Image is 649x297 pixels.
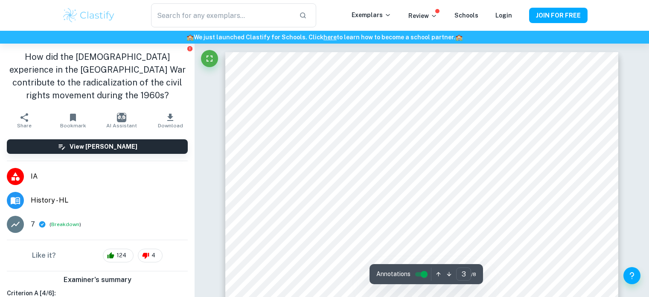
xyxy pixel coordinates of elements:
a: Schools [454,12,478,19]
button: AI Assistant [97,109,146,132]
button: Help and Feedback [623,267,640,284]
span: 124 [112,251,131,260]
img: AI Assistant [117,113,126,122]
button: View [PERSON_NAME] [7,139,188,154]
p: Review [408,11,437,21]
div: 124 [103,249,134,262]
h6: View [PERSON_NAME] [70,142,137,151]
a: here [323,34,337,41]
p: 7 [31,219,35,229]
button: JOIN FOR FREE [529,8,588,23]
button: Fullscreen [201,50,218,67]
span: 4 [147,251,160,260]
span: Bookmark [60,123,86,129]
input: Search for any exemplars... [151,3,292,27]
a: Login [495,12,512,19]
span: ( ) [49,221,81,229]
span: Share [17,123,32,129]
span: Download [158,123,183,129]
span: AI Assistant [106,123,137,129]
h6: Examiner's summary [3,275,191,285]
button: Download [146,109,195,132]
div: 4 [138,249,163,262]
p: Exemplars [352,10,391,20]
span: History - HL [31,195,188,206]
span: Annotations [376,270,410,279]
button: Report issue [186,45,193,52]
h6: Like it? [32,250,56,261]
span: IA [31,171,188,182]
h1: How did the [DEMOGRAPHIC_DATA] experience in the [GEOGRAPHIC_DATA] War contribute to the radicali... [7,50,188,102]
span: 🏫 [455,34,463,41]
h6: We just launched Clastify for Schools. Click to learn how to become a school partner. [2,32,647,42]
span: / 8 [471,271,476,278]
button: Bookmark [49,109,97,132]
span: 🏫 [186,34,194,41]
button: Breakdown [51,221,79,228]
img: Clastify logo [62,7,116,24]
